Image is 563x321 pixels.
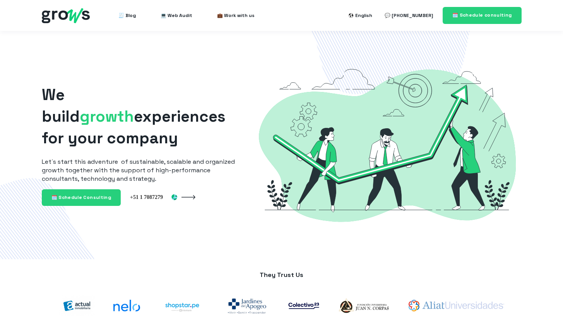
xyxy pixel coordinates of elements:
a: 🧾 Blog [118,8,136,23]
img: co23 [288,302,319,309]
a: 🗓️ Schedule Consulting [42,189,121,206]
img: Perú +51 1 7087279 [130,194,177,200]
a: 🗓️ Schedule consulting [443,7,522,24]
a: 💼 Work with us [217,8,255,23]
div: English [355,11,372,20]
p: They Trust Us [50,271,514,279]
img: Grows-Growth-Marketing-Hacking-Hubspot [253,56,522,234]
img: jardines-del-apogeo [224,294,270,317]
span: 🗓️ Schedule consulting [452,12,512,18]
span: growth [80,107,134,126]
a: 💬 [PHONE_NUMBER] [385,8,433,23]
img: grows - hubspot [42,8,90,23]
p: Let´s start this adventure of sustainable, scalable and organized growth together with the suppor... [42,158,241,183]
a: 💻 Web Audit [161,8,192,23]
span: We build experiences for your company [42,85,226,148]
img: actual-inmobiliaria [59,296,95,316]
img: aliat-universidades [409,300,504,311]
img: logo-Corpas [338,297,390,314]
span: 🗓️ Schedule Consulting [51,194,111,200]
img: shoptarpe [159,297,206,314]
img: nelo [113,300,140,311]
